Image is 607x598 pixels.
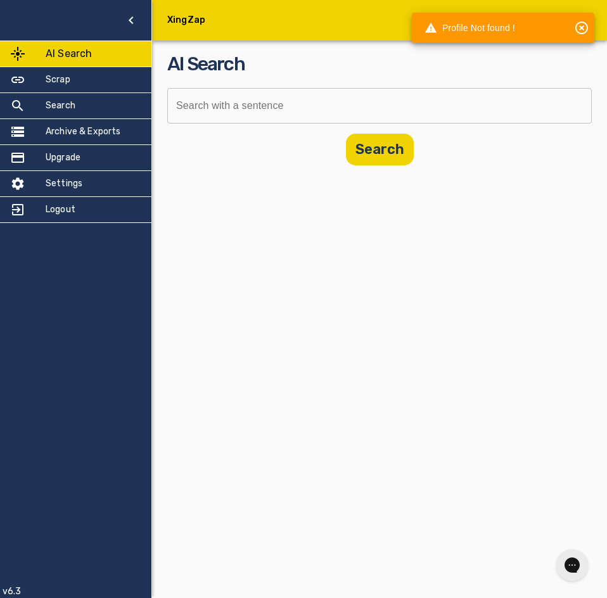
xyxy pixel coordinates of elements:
h5: XingZap [167,14,205,27]
div: Profile Not found ! [425,16,515,39]
input: I want all the project managers of the retail industry in Germany [167,88,583,124]
h2: AI Search [167,51,592,78]
h5: Archive & Exports [46,125,121,138]
h5: Logout [46,203,75,216]
button: Search [346,134,414,165]
h5: Upgrade [46,151,80,164]
h5: AI Search [46,46,92,61]
h5: Search [46,99,75,112]
iframe: Gorgias live chat messenger [550,545,594,585]
p: v6.3 [3,585,22,598]
h5: Scrap [46,73,70,86]
h5: Settings [46,177,82,190]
